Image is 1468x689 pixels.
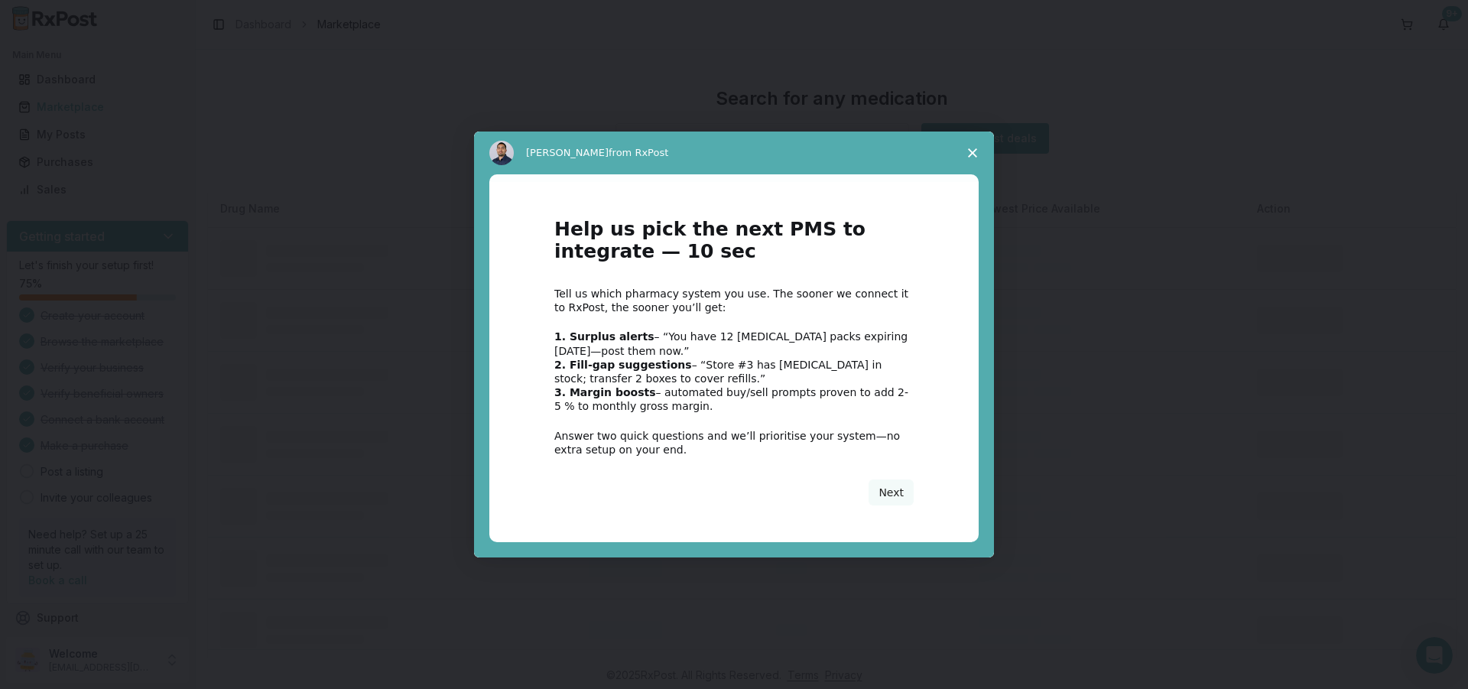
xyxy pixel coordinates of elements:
[609,147,668,158] span: from RxPost
[554,429,914,457] div: Answer two quick questions and we’ll prioritise your system—no extra setup on your end.
[554,385,914,413] div: – automated buy/sell prompts proven to add 2-5 % to monthly gross margin.
[554,359,692,371] b: 2. Fill-gap suggestions
[489,141,514,165] img: Profile image for Manuel
[554,287,914,314] div: Tell us which pharmacy system you use. The sooner we connect it to RxPost, the sooner you’ll get:
[554,330,654,343] b: 1. Surplus alerts
[554,358,914,385] div: – “Store #3 has [MEDICAL_DATA] in stock; transfer 2 boxes to cover refills.”
[554,386,656,398] b: 3. Margin boosts
[951,132,994,174] span: Close survey
[526,147,609,158] span: [PERSON_NAME]
[869,479,914,505] button: Next
[554,219,914,271] h1: Help us pick the next PMS to integrate — 10 sec
[554,330,914,357] div: – “You have 12 [MEDICAL_DATA] packs expiring [DATE]—post them now.”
